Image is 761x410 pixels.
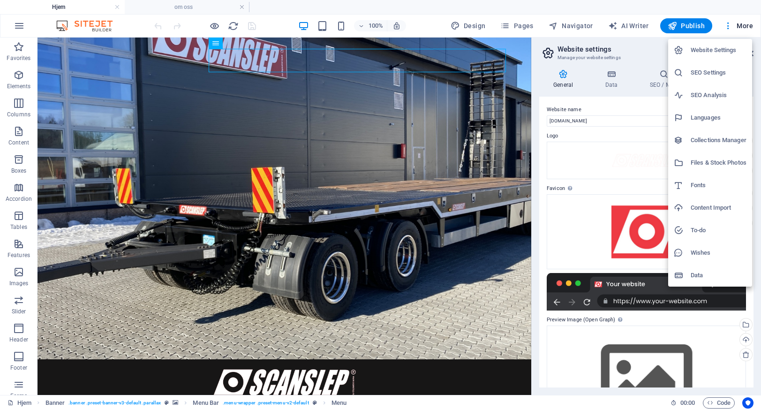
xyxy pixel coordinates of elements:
[691,225,746,236] h6: To-do
[691,270,746,281] h6: Data
[691,157,746,168] h6: Files & Stock Photos
[691,180,746,191] h6: Fonts
[691,90,746,101] h6: SEO Analysis
[691,247,746,258] h6: Wishes
[691,112,746,123] h6: Languages
[691,135,746,146] h6: Collections Manager
[691,67,746,78] h6: SEO Settings
[691,202,746,213] h6: Content Import
[691,45,746,56] h6: Website Settings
